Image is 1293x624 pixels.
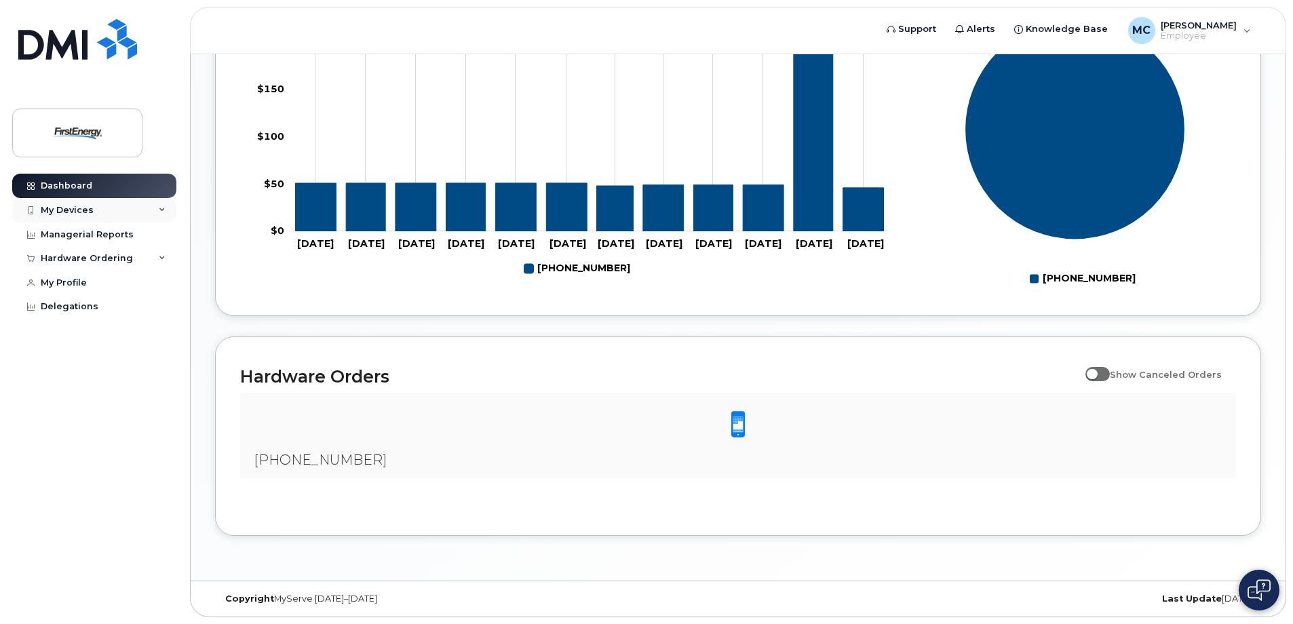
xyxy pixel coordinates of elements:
div: Marissa Costa [1119,17,1260,44]
span: MC [1132,22,1151,39]
tspan: [DATE] [348,237,385,250]
g: 484-788-8625 [524,257,630,280]
tspan: $0 [271,225,284,237]
a: Support [877,16,946,43]
tspan: $150 [257,83,284,95]
span: Alerts [967,22,995,36]
g: Chart [965,20,1185,290]
tspan: [DATE] [498,237,535,250]
g: Legend [1030,267,1136,290]
div: [DATE] [912,593,1261,604]
tspan: $100 [257,130,284,142]
g: Legend [524,257,630,280]
strong: Copyright [225,593,274,604]
input: Show Canceled Orders [1085,362,1096,372]
tspan: [DATE] [398,237,435,250]
tspan: [DATE] [745,237,781,250]
tspan: [DATE] [598,237,634,250]
tspan: [DATE] [448,237,484,250]
tspan: [DATE] [796,237,832,250]
a: Alerts [946,16,1005,43]
h2: Hardware Orders [240,366,1079,387]
a: Knowledge Base [1005,16,1117,43]
div: MyServe [DATE]–[DATE] [215,593,564,604]
tspan: [DATE] [695,237,732,250]
span: [PERSON_NAME] [1161,20,1237,31]
span: [PHONE_NUMBER] [254,452,387,468]
tspan: [DATE] [549,237,586,250]
span: Show Canceled Orders [1110,369,1222,380]
strong: Last Update [1162,593,1222,604]
span: Support [898,22,936,36]
tspan: [DATE] [847,237,884,250]
g: Series [965,20,1185,240]
tspan: [DATE] [646,237,682,250]
img: Open chat [1248,579,1271,601]
tspan: [DATE] [297,237,334,250]
span: Employee [1161,31,1237,41]
span: Knowledge Base [1026,22,1108,36]
tspan: $50 [264,178,284,190]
